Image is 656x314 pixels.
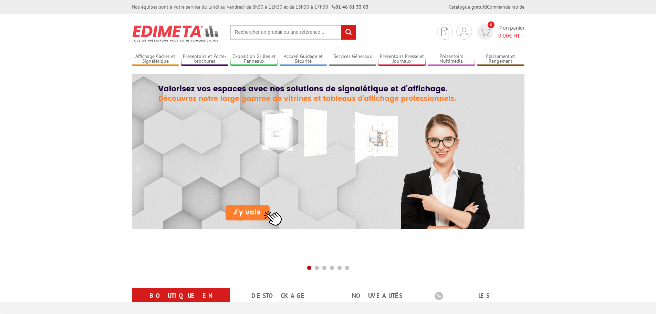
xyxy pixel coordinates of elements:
a: Présentoirs et Porte-brochures [181,53,229,65]
a: Classement et Rangement [477,53,524,65]
div: Nos équipes sont à votre service du lundi au vendredi de 8h30 à 12h30 et de 13h30 à 17h30 [132,3,368,10]
input: Rechercher un produit ou une référence... [230,25,356,40]
span: € HT [498,32,524,40]
a: Affichage Cadres et Signalétique [132,53,179,65]
a: Présentoirs Multimédia [428,53,475,65]
input: rechercher [341,25,356,40]
img: devis rapide [460,28,468,36]
a: Présentoirs Presse et Journaux [378,53,426,65]
img: Présentoir, panneau, stand - Edimeta - PLV, affichage, mobilier bureau, entreprise [132,21,220,46]
div: | [449,3,524,10]
a: Exposition Grilles et Panneaux [230,53,278,65]
a: Destockage [238,290,320,302]
a: Catalogue gratuit [449,4,486,10]
img: devis rapide [480,28,490,36]
span: 0 [488,21,494,28]
span: Mon panier [498,24,524,40]
span: 0,00 [498,32,509,39]
img: devis rapide [441,28,448,36]
a: Commande rapide [487,4,524,10]
a: nouveautés [336,290,418,302]
b: Les promotions [435,290,521,303]
a: Services Généraux [329,53,376,65]
a: Accueil Guidage et Sécurité [280,53,327,65]
strong: 01 46 81 33 03 [332,4,368,10]
a: devis rapide 0 Mon panier 0,00€ HT [476,24,524,40]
